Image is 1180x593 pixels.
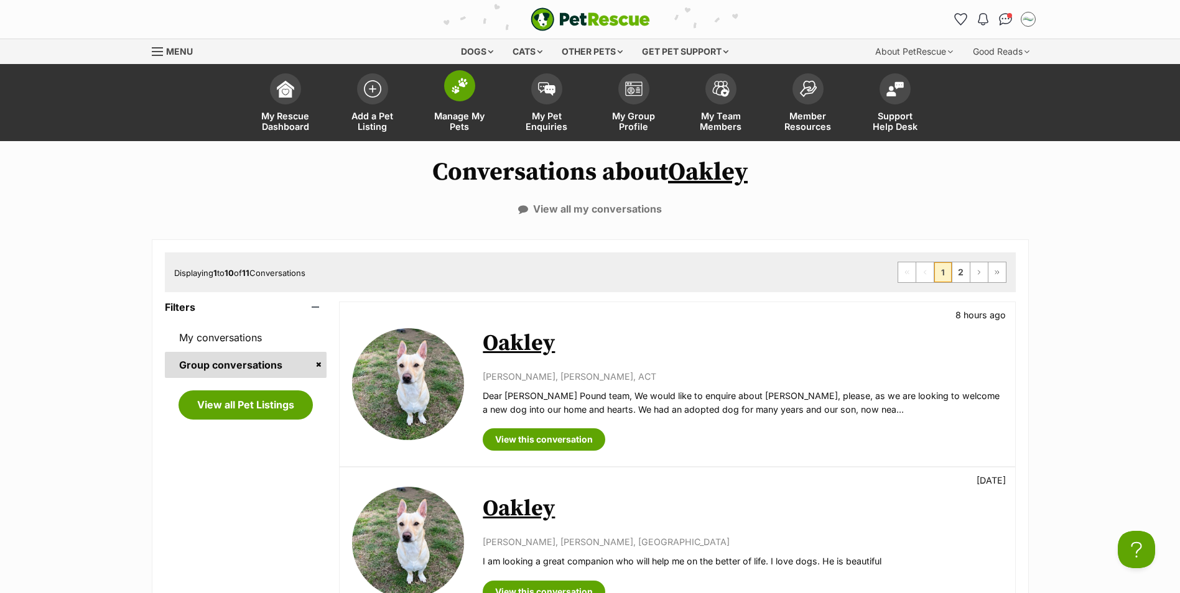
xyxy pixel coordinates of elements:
[977,474,1006,487] p: [DATE]
[258,111,314,132] span: My Rescue Dashboard
[165,324,327,351] a: My conversations
[1018,9,1038,29] button: My account
[1118,531,1155,568] iframe: Help Scout Beacon - Open
[625,81,643,96] img: group-profile-icon-3fa3cf56718a62981997c0bc7e787c4b2cf8bcc04b72c1350f741eb67cf2f40e.svg
[590,67,677,141] a: My Group Profile
[693,111,749,132] span: My Team Members
[503,67,590,141] a: My Pet Enquiries
[225,268,234,278] strong: 10
[780,111,836,132] span: Member Resources
[345,111,401,132] span: Add a Pet Listing
[483,329,555,357] a: Oakley
[452,39,502,64] div: Dogs
[483,389,1002,416] p: Dear [PERSON_NAME] Pound team, We would like to enquire about [PERSON_NAME], please, as we are lo...
[988,262,1006,282] a: Last page
[996,9,1016,29] a: Conversations
[152,39,202,62] a: Menu
[451,78,468,94] img: manage-my-pets-icon-02211641906a0b7f246fdf0571729dbe1e7629f14944591b6c1af311fb30b64b.svg
[712,81,730,97] img: team-members-icon-5396bd8760b3fe7c0b43da4ab00e1e3bb1a5d9ba89233759b79545d2d3fc5d0d.svg
[799,80,817,97] img: member-resources-icon-8e73f808a243e03378d46382f2149f9095a855e16c252ad45f914b54edf8863c.svg
[1022,13,1034,25] img: Adam Skelly profile pic
[518,203,662,214] a: View all my conversations
[519,111,575,132] span: My Pet Enquiries
[364,80,381,98] img: add-pet-listing-icon-0afa8454b4691262ce3f59096e99ab1cd57d4a30225e0717b998d2c9b9846f56.svg
[916,262,934,282] span: Previous page
[964,39,1038,64] div: Good Reads
[165,352,327,378] a: Group conversations
[179,390,313,419] a: View all Pet Listings
[898,262,916,282] span: First page
[432,111,488,132] span: Manage My Pets
[867,111,923,132] span: Support Help Desk
[952,262,970,282] a: Page 2
[951,9,1038,29] ul: Account quick links
[955,308,1006,321] p: 8 hours ago
[973,9,993,29] button: Notifications
[165,301,327,313] header: Filters
[852,67,939,141] a: Support Help Desk
[934,262,952,282] span: Page 1
[504,39,551,64] div: Cats
[677,67,764,141] a: My Team Members
[866,39,962,64] div: About PetRescue
[886,81,904,96] img: help-desk-icon-fdf02630f3aa405de69fd3d07c3f3aa587a6932b1a1747fa1d2bba05be0121f9.svg
[668,157,748,188] a: Oakley
[978,13,988,25] img: notifications-46538b983faf8c2785f20acdc204bb7945ddae34d4c08c2a6579f10ce5e182be.svg
[483,370,1002,383] p: [PERSON_NAME], [PERSON_NAME], ACT
[352,328,464,440] img: Oakley
[553,39,631,64] div: Other pets
[166,46,193,57] span: Menu
[483,535,1002,548] p: [PERSON_NAME], [PERSON_NAME], [GEOGRAPHIC_DATA]
[483,495,555,523] a: Oakley
[951,9,971,29] a: Favourites
[764,67,852,141] a: Member Resources
[174,268,305,278] span: Displaying to of Conversations
[329,67,416,141] a: Add a Pet Listing
[416,67,503,141] a: Manage My Pets
[999,13,1012,25] img: chat-41dd97257d64d25036548639549fe6c8038ab92f7586957e7f3b1b290dea8141.svg
[242,268,249,278] strong: 11
[483,554,1002,568] p: I am looking a great companion who will help me on the better of life. I love dogs. He is beautiful
[538,82,555,96] img: pet-enquiries-icon-7e3ad2cf08bfb03b45e93fb7055b45f3efa6380592205ae92323e6603595dc1f.svg
[898,262,1006,283] nav: Pagination
[531,7,650,31] img: logo-e224e6f780fb5917bec1dbf3a21bbac754714ae5b6737aabdf751b685950b380.svg
[633,39,737,64] div: Get pet support
[970,262,988,282] a: Next page
[213,268,217,278] strong: 1
[242,67,329,141] a: My Rescue Dashboard
[531,7,650,31] a: PetRescue
[606,111,662,132] span: My Group Profile
[483,428,605,451] a: View this conversation
[277,80,294,98] img: dashboard-icon-eb2f2d2d3e046f16d808141f083e7271f6b2e854fb5c12c21221c1fb7104beca.svg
